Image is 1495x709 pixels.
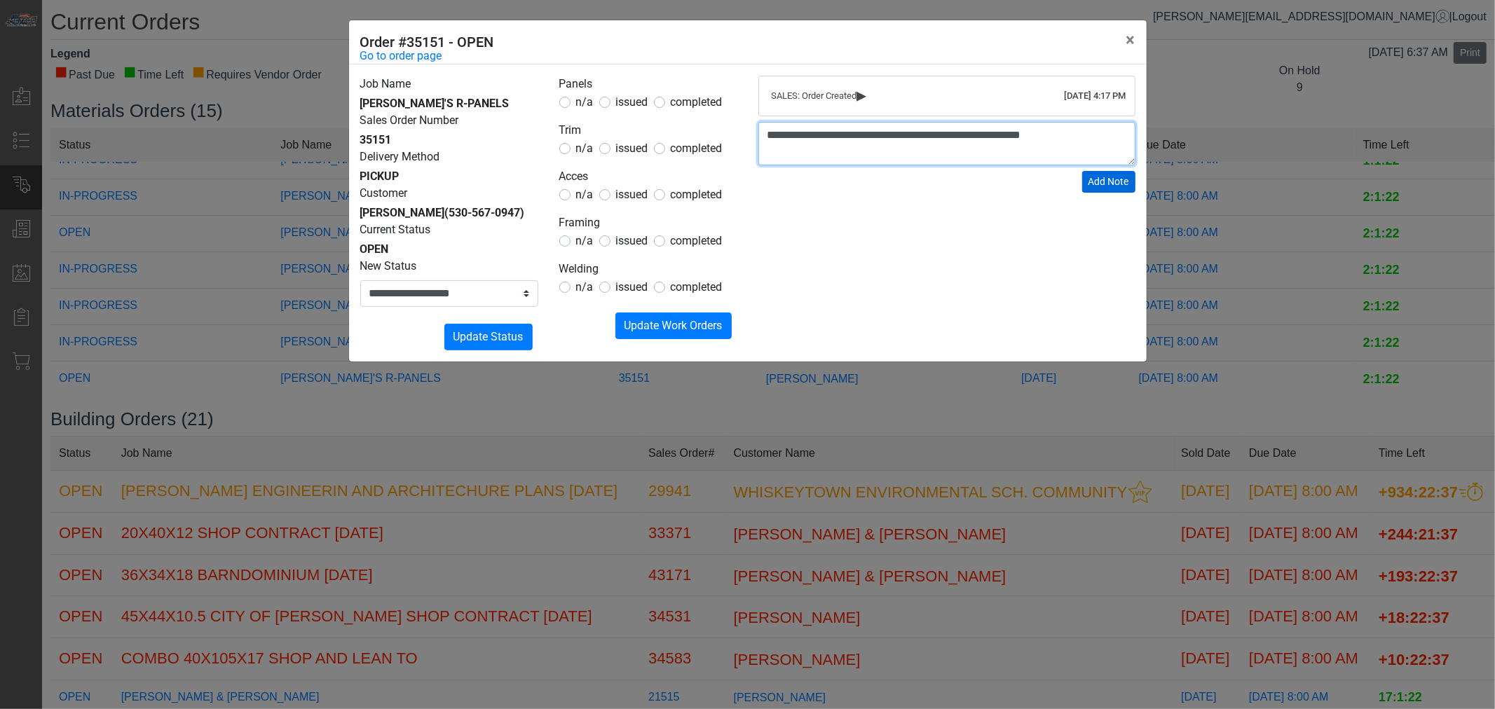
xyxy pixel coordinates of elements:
span: completed [671,188,723,201]
span: issued [616,280,648,294]
span: [PERSON_NAME]'S R-PANELS [360,97,510,110]
button: Update Status [444,324,533,350]
span: Add Note [1088,176,1129,187]
div: OPEN [360,241,538,258]
span: n/a [576,95,594,109]
span: issued [616,188,648,201]
button: Add Note [1082,171,1135,193]
span: completed [671,280,723,294]
span: issued [616,95,648,109]
span: completed [671,234,723,247]
span: completed [671,95,723,109]
span: Update Status [453,330,524,343]
legend: Framing [559,214,737,233]
span: issued [616,234,648,247]
h5: Order #35151 - OPEN [360,32,494,53]
button: Update Work Orders [615,312,732,339]
legend: Acces [559,168,737,186]
span: n/a [576,234,594,247]
label: Current Status [360,221,431,238]
label: Sales Order Number [360,112,459,129]
span: issued [616,142,648,155]
span: ▸ [857,90,867,99]
legend: Panels [559,76,737,94]
label: New Status [360,258,417,275]
legend: Trim [559,122,737,140]
span: (530-567-0947) [445,206,525,219]
div: [DATE] 4:17 PM [1065,89,1126,103]
button: Close [1115,20,1147,60]
span: completed [671,142,723,155]
label: Delivery Method [360,149,440,165]
span: n/a [576,142,594,155]
span: n/a [576,188,594,201]
span: Update Work Orders [624,319,723,332]
div: SALES: Order Created [772,89,1122,103]
label: Job Name [360,76,411,92]
span: n/a [576,280,594,294]
div: 35151 [360,132,538,149]
legend: Welding [559,261,737,279]
div: PICKUP [360,168,538,185]
a: Go to order page [360,48,442,64]
label: Customer [360,185,408,202]
div: [PERSON_NAME] [360,205,538,221]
